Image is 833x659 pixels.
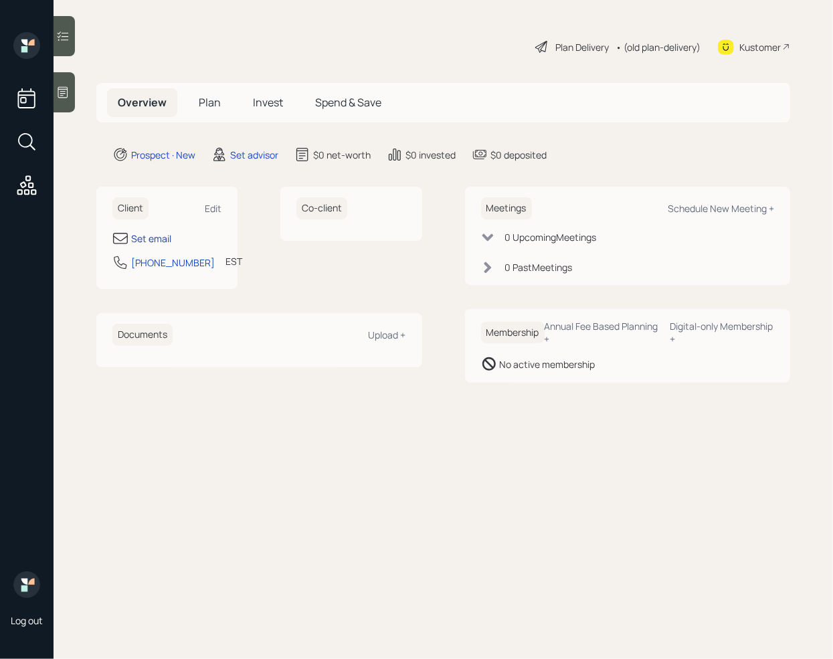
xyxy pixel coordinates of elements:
[369,328,406,341] div: Upload +
[112,197,149,219] h6: Client
[313,148,371,162] div: $0 net-worth
[545,320,659,345] div: Annual Fee Based Planning +
[490,148,547,162] div: $0 deposited
[670,320,774,345] div: Digital-only Membership +
[205,202,221,215] div: Edit
[131,231,171,246] div: Set email
[616,40,701,54] div: • (old plan-delivery)
[112,324,173,346] h6: Documents
[500,357,595,371] div: No active membership
[225,254,242,268] div: EST
[505,260,573,274] div: 0 Past Meeting s
[13,571,40,598] img: retirable_logo.png
[505,230,597,244] div: 0 Upcoming Meeting s
[131,148,195,162] div: Prospect · New
[11,614,43,627] div: Log out
[481,197,532,219] h6: Meetings
[131,256,215,270] div: [PHONE_NUMBER]
[481,322,545,344] h6: Membership
[199,95,221,110] span: Plan
[315,95,381,110] span: Spend & Save
[668,202,774,215] div: Schedule New Meeting +
[296,197,347,219] h6: Co-client
[405,148,456,162] div: $0 invested
[739,40,781,54] div: Kustomer
[230,148,278,162] div: Set advisor
[118,95,167,110] span: Overview
[555,40,609,54] div: Plan Delivery
[253,95,283,110] span: Invest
